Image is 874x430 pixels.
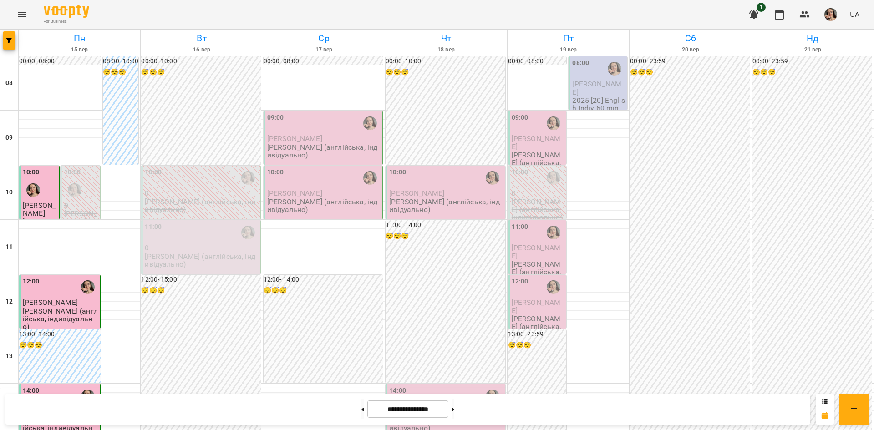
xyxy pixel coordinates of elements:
[547,226,560,239] div: Крикун Анна (а)
[264,56,383,66] h6: 00:00 - 08:00
[264,31,383,46] h6: Ср
[267,134,322,143] span: [PERSON_NAME]
[389,167,406,177] label: 10:00
[547,280,560,294] img: Крикун Анна (а)
[512,198,564,222] p: [PERSON_NAME] (англійська, індивідуально)
[752,56,872,66] h6: 00:00 - 23:59
[630,67,749,77] h6: 😴😴😴
[141,286,260,296] h6: 😴😴😴
[757,3,766,12] span: 1
[752,67,872,77] h6: 😴😴😴
[5,187,13,197] h6: 10
[145,198,258,214] p: [PERSON_NAME] (англійська, індивідуально)
[267,167,284,177] label: 10:00
[11,4,33,25] button: Menu
[512,134,561,151] span: [PERSON_NAME]
[141,275,260,285] h6: 12:00 - 15:00
[23,201,56,218] span: [PERSON_NAME]
[264,286,383,296] h6: 😴😴😴
[68,183,81,197] img: Крикун Анна (а)
[846,6,863,23] button: UA
[19,340,101,350] h6: 😴😴😴
[512,260,564,284] p: [PERSON_NAME] (англійська, індивідуально)
[5,297,13,307] h6: 12
[509,46,628,54] h6: 19 вер
[264,275,383,285] h6: 12:00 - 14:00
[145,167,162,177] label: 10:00
[512,243,561,260] span: [PERSON_NAME]
[363,116,377,130] img: Крикун Анна (а)
[23,167,40,177] label: 10:00
[264,46,383,54] h6: 17 вер
[386,46,505,54] h6: 18 вер
[64,202,99,209] p: 0
[547,171,560,185] img: Крикун Анна (а)
[572,58,589,68] label: 08:00
[512,151,564,175] p: [PERSON_NAME] (англійська, індивідуально)
[508,56,567,66] h6: 00:00 - 08:00
[512,167,528,177] label: 10:00
[142,46,261,54] h6: 16 вер
[753,46,872,54] h6: 21 вер
[572,80,621,96] span: [PERSON_NAME]
[386,31,505,46] h6: Чт
[103,56,138,66] h6: 08:00 - 10:00
[145,244,258,252] p: 0
[44,5,89,18] img: Voopty Logo
[389,189,444,197] span: [PERSON_NAME]
[824,8,837,21] img: aaa0aa5797c5ce11638e7aad685b53dd.jpeg
[508,340,567,350] h6: 😴😴😴
[512,315,564,339] p: [PERSON_NAME] (англійська, індивідуально)
[145,189,258,197] p: 0
[64,167,81,177] label: 10:00
[241,226,255,239] img: Крикун Анна (а)
[64,210,99,249] p: [PERSON_NAME] (англійська, індивідуально)
[486,171,499,185] div: Крикун Анна (а)
[753,31,872,46] h6: Нд
[608,62,621,76] img: Крикун Анна (а)
[267,113,284,123] label: 09:00
[241,171,255,185] img: Крикун Анна (а)
[81,280,95,294] div: Крикун Анна (а)
[141,67,260,77] h6: 😴😴😴
[386,220,505,230] h6: 11:00 - 14:00
[5,351,13,361] h6: 13
[386,67,505,77] h6: 😴😴😴
[5,133,13,143] h6: 09
[267,198,381,214] p: [PERSON_NAME] (англійська, індивідуально)
[512,189,564,197] p: 0
[23,307,98,331] p: [PERSON_NAME] (англійська, індивідуально)
[630,56,749,66] h6: 00:00 - 23:59
[386,56,505,66] h6: 00:00 - 10:00
[850,10,859,19] span: UA
[145,222,162,232] label: 11:00
[509,31,628,46] h6: Пт
[23,298,78,307] span: [PERSON_NAME]
[23,218,57,257] p: [PERSON_NAME] (англійська, індивідуально)
[23,277,40,287] label: 12:00
[508,329,567,339] h6: 13:00 - 23:59
[26,183,40,197] img: Крикун Анна (а)
[512,298,561,314] span: [PERSON_NAME]
[145,253,258,268] p: [PERSON_NAME] (англійська, індивідуально)
[5,242,13,252] h6: 11
[547,116,560,130] img: Крикун Анна (а)
[389,198,503,214] p: [PERSON_NAME] (англійська, індивідуально)
[44,19,89,25] span: For Business
[267,189,322,197] span: [PERSON_NAME]
[631,31,750,46] h6: Сб
[142,31,261,46] h6: Вт
[389,386,406,396] label: 14:00
[23,386,40,396] label: 14:00
[363,171,377,185] img: Крикун Анна (а)
[20,31,139,46] h6: Пн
